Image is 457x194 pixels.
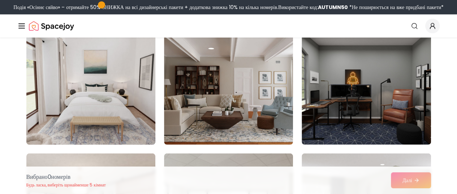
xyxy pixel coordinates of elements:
font: Вибрано [26,173,48,181]
font: 0 [48,173,51,181]
font: Використайте код: [278,4,318,11]
img: Кімната кімната-23 [164,29,293,145]
font: Будь ласка, виберіть щонайменше 5 кімнат [26,182,106,188]
img: Кімната кімната-24 [302,29,431,145]
font: *Не поширюється на вже придбані пакети* [349,4,444,11]
img: Кімната кімната-22 [23,26,159,148]
a: Космічна радість [29,19,74,33]
font: Подія «Осіннє сяйво» – отримайте 50% [13,4,100,11]
img: Логотип Spacejoy [29,19,74,33]
font: номерів [51,173,70,181]
font: ЗНИЖКА на всі дизайнерські пакети + додаткова знижка 10% на кілька номерів. [103,4,278,11]
font: AUTUMN50 [318,4,348,11]
nav: Глобальний [17,14,440,38]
